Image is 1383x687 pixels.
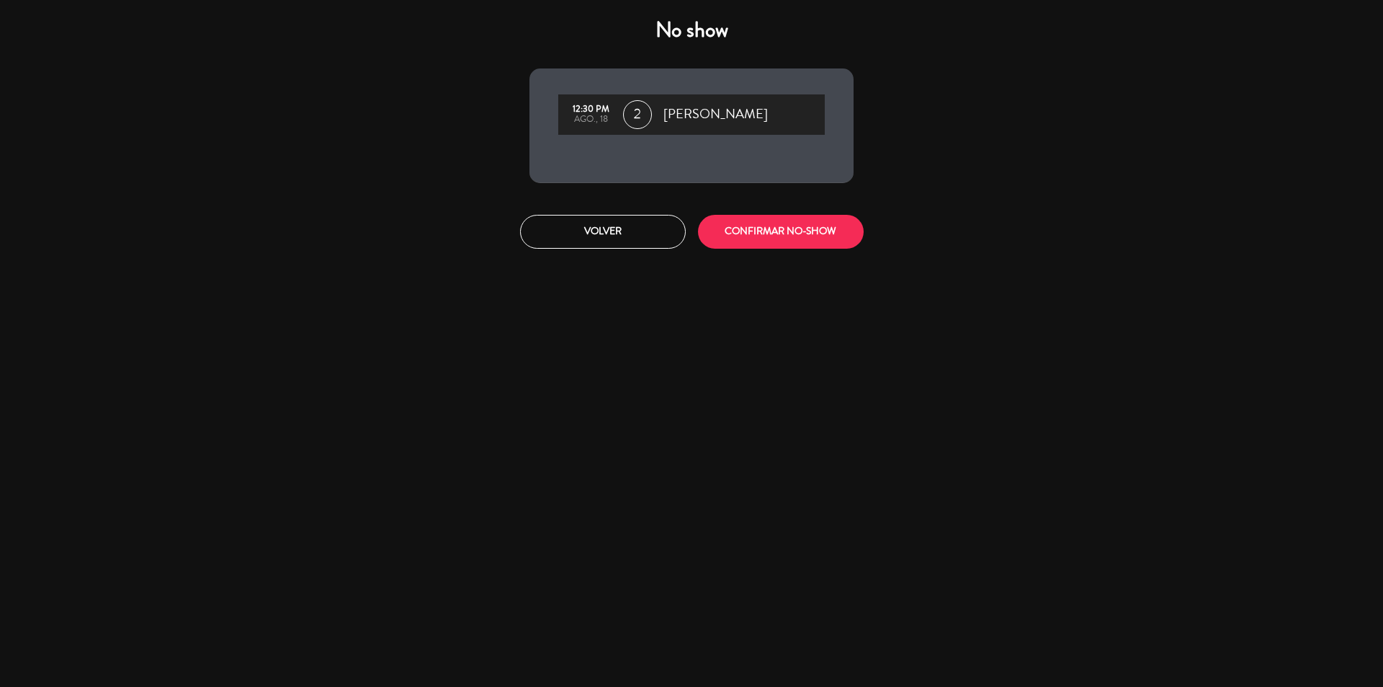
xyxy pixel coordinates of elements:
div: ago., 18 [565,115,616,125]
span: [PERSON_NAME] [663,104,768,125]
button: Volver [520,215,686,249]
h4: No show [529,17,854,43]
div: 12:30 PM [565,105,616,115]
button: CONFIRMAR NO-SHOW [698,215,864,249]
span: 2 [623,100,652,129]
